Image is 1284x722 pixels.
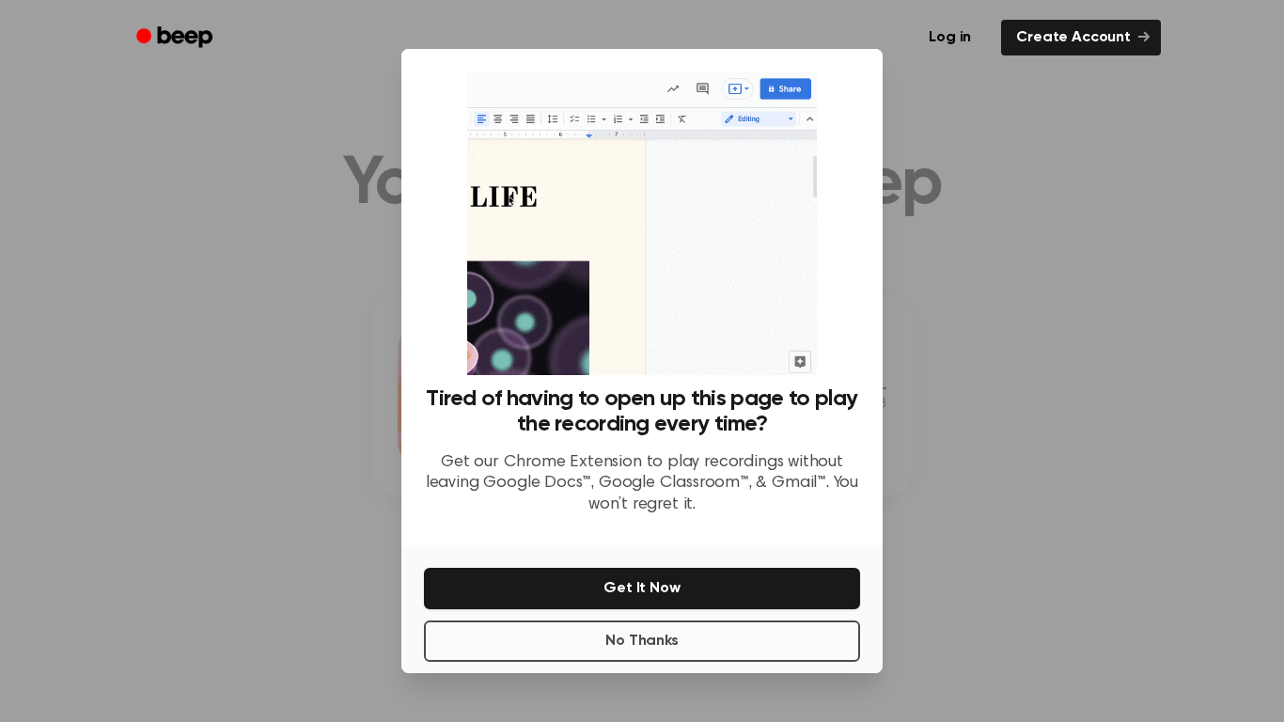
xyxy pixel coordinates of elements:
[424,386,860,437] h3: Tired of having to open up this page to play the recording every time?
[424,620,860,662] button: No Thanks
[424,452,860,516] p: Get our Chrome Extension to play recordings without leaving Google Docs™, Google Classroom™, & Gm...
[1001,20,1161,55] a: Create Account
[910,16,990,59] a: Log in
[424,568,860,609] button: Get It Now
[123,20,229,56] a: Beep
[467,71,816,375] img: Beep extension in action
